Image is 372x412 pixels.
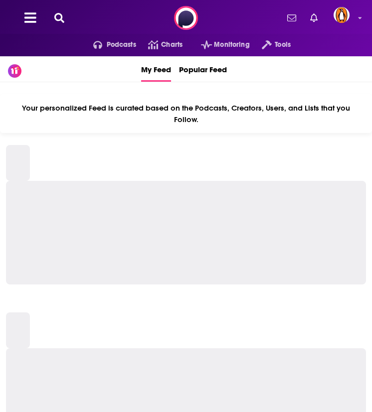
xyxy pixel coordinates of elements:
img: Podchaser - Follow, Share and Rate Podcasts [174,6,198,30]
a: Popular Feed [179,56,227,82]
a: My Feed [141,56,171,82]
button: open menu [189,37,250,53]
span: Monitoring [214,38,249,52]
span: Logged in as penguin_portfolio [334,7,350,23]
img: User Profile [334,7,350,23]
span: Charts [161,38,183,52]
span: Popular Feed [179,58,227,80]
button: open menu [250,37,291,53]
span: Podcasts [107,38,136,52]
a: Show notifications dropdown [306,9,322,26]
a: Logged in as penguin_portfolio [334,7,356,29]
span: My Feed [141,58,171,80]
a: Charts [136,37,183,53]
span: Tools [275,38,291,52]
button: open menu [81,37,136,53]
a: Show notifications dropdown [283,9,300,26]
